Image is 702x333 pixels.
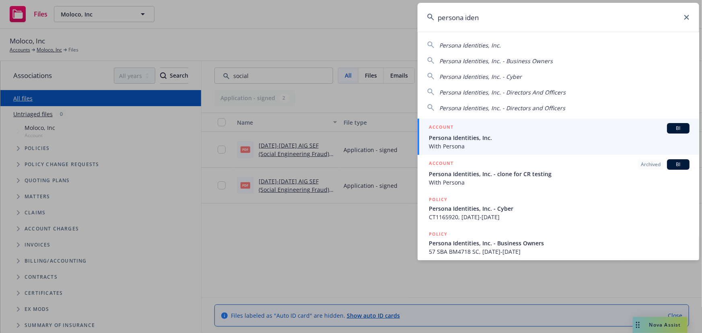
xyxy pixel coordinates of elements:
input: Search... [418,3,699,32]
span: Persona Identities, Inc. - Business Owners [429,239,690,247]
span: BI [670,161,686,168]
span: BI [670,125,686,132]
a: POLICYPersona Identities, Inc. - CyberCT1165920, [DATE]-[DATE] [418,191,699,226]
span: Persona Identities, Inc. - Cyber [439,73,522,80]
span: Persona Identities, Inc. - Cyber [429,204,690,213]
span: CT1165920, [DATE]-[DATE] [429,213,690,221]
span: Persona Identities, Inc. - Directors and Officers [439,104,565,112]
span: With Persona [429,178,690,187]
h5: ACCOUNT [429,123,453,133]
a: ACCOUNTBIPersona Identities, Inc.With Persona [418,119,699,155]
span: Archived [641,161,661,168]
a: ACCOUNTArchivedBIPersona Identities, Inc. - clone for CR testingWith Persona [418,155,699,191]
span: Persona Identities, Inc. [429,134,690,142]
span: Persona Identities, Inc. - Business Owners [439,57,553,65]
a: POLICYPersona Identities, Inc. - Business Owners57 SBA BM4718 SC, [DATE]-[DATE] [418,226,699,260]
h5: POLICY [429,230,447,238]
span: 57 SBA BM4718 SC, [DATE]-[DATE] [429,247,690,256]
h5: POLICY [429,195,447,203]
span: With Persona [429,142,690,150]
h5: ACCOUNT [429,159,453,169]
span: Persona Identities, Inc. [439,41,501,49]
span: Persona Identities, Inc. - Directors And Officers [439,88,566,96]
span: Persona Identities, Inc. - clone for CR testing [429,170,690,178]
